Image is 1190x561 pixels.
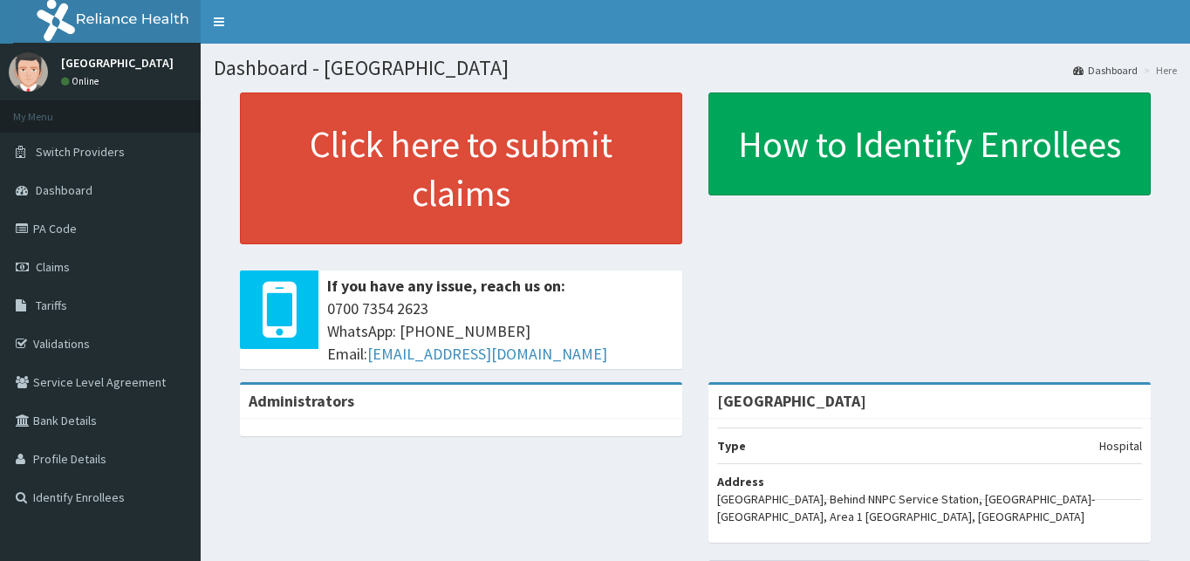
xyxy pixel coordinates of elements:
h1: Dashboard - [GEOGRAPHIC_DATA] [214,57,1177,79]
p: Hospital [1099,437,1142,455]
span: Tariffs [36,298,67,313]
a: Click here to submit claims [240,92,682,244]
a: [EMAIL_ADDRESS][DOMAIN_NAME] [367,344,607,364]
p: [GEOGRAPHIC_DATA] [61,57,174,69]
span: 0700 7354 2623 WhatsApp: [PHONE_NUMBER] Email: [327,298,674,365]
span: Switch Providers [36,144,125,160]
span: Dashboard [36,182,92,198]
a: How to Identify Enrollees [708,92,1151,195]
p: [GEOGRAPHIC_DATA], Behind NNPC Service Station, [GEOGRAPHIC_DATA]-[GEOGRAPHIC_DATA], Area 1 [GEOG... [717,490,1142,525]
strong: [GEOGRAPHIC_DATA] [717,391,866,411]
span: Claims [36,259,70,275]
b: Address [717,474,764,489]
a: Dashboard [1073,63,1138,78]
img: User Image [9,52,48,92]
b: If you have any issue, reach us on: [327,276,565,296]
li: Here [1139,63,1177,78]
b: Type [717,438,746,454]
a: Online [61,75,103,87]
b: Administrators [249,391,354,411]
